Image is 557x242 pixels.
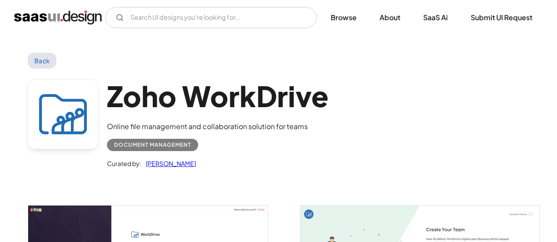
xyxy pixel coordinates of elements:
form: Email Form [105,7,317,28]
div: Online file management and collaboration solution for teams [107,121,328,132]
div: Curated by: [107,158,141,169]
a: About [369,8,411,27]
div: Document Management [114,140,191,150]
a: [PERSON_NAME] [141,158,196,169]
input: Search UI designs you're looking for... [105,7,317,28]
a: Back [28,53,56,69]
a: SaaS Ai [413,8,458,27]
a: Submit UI Request [460,8,543,27]
a: home [14,11,102,25]
a: Browse [320,8,367,27]
h1: Zoho WorkDrive [107,79,328,113]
